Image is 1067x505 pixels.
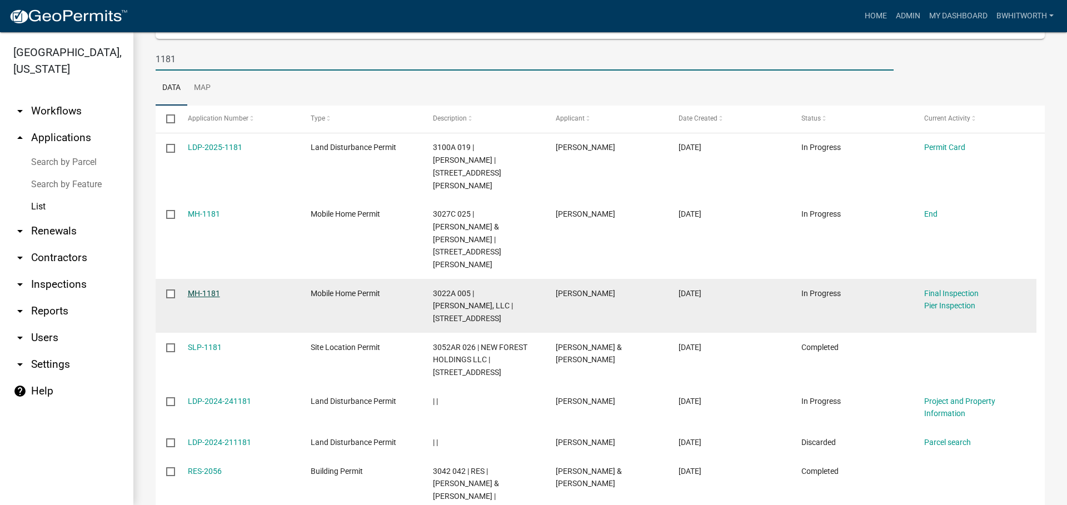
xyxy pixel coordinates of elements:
span: Building Permit [311,467,363,476]
a: Final Inspection [924,289,979,298]
datatable-header-cell: Applicant [545,106,668,132]
datatable-header-cell: Current Activity [914,106,1036,132]
a: LDP-2025-1181 [188,143,242,152]
span: 12/15/2023 [679,467,701,476]
a: LDP-2024-211181 [188,438,251,447]
datatable-header-cell: Status [791,106,914,132]
span: Date Created [679,114,717,122]
span: | | [433,438,438,447]
span: Status [801,114,821,122]
span: In Progress [801,397,841,406]
a: MH-1181 [188,289,220,298]
a: MH-1181 [188,209,220,218]
i: arrow_drop_up [13,131,27,144]
i: arrow_drop_down [13,304,27,318]
span: Site Location Permit [311,343,380,352]
span: 3027C 025 | LUCAS & MEGAN HALL | 348 RUBY RIDGE DR [433,209,501,269]
span: Completed [801,467,839,476]
a: My Dashboard [925,6,992,27]
a: BWhitworth [992,6,1058,27]
span: Evan Davenport [556,143,615,152]
span: Vikki Chadwick [556,438,615,447]
datatable-header-cell: Date Created [668,106,791,132]
a: Map [187,71,217,106]
span: Completed [801,343,839,352]
span: LUCAS HALL [556,209,615,218]
datatable-header-cell: Application Number [177,106,300,132]
i: arrow_drop_down [13,251,27,264]
datatable-header-cell: Description [422,106,545,132]
i: arrow_drop_down [13,331,27,344]
i: arrow_drop_down [13,278,27,291]
datatable-header-cell: Select [156,106,177,132]
span: Land Disturbance Permit [311,143,396,152]
span: 3052AR 026 | NEW FOREST HOLDINGS LLC | 129 MONTICELLO DR [433,343,527,377]
span: Type [311,114,325,122]
i: arrow_drop_down [13,224,27,238]
span: | | [433,397,438,406]
span: 3022A 005 | J.N. RENTALS, LLC | 140 JETTY DR [433,289,513,323]
span: Description [433,114,467,122]
span: In Progress [801,143,841,152]
datatable-header-cell: Type [300,106,422,132]
a: RES-2056 [188,467,222,476]
span: Discarded [801,438,836,447]
span: JODY & KRYSTAL PHILLIPS [556,467,622,488]
span: 02/26/2025 [679,209,701,218]
a: End [924,209,938,218]
span: DAVID CLARY [556,289,615,298]
i: help [13,384,27,398]
span: 03/12/2025 [679,143,701,152]
span: 04/04/2024 [679,397,701,406]
a: Pier Inspection [924,301,975,310]
span: RALPH DANIELS [556,397,615,406]
a: Project and Property Information [924,397,995,418]
i: arrow_drop_down [13,104,27,118]
span: 3100A 019 | TIMOTHY P CARVER | 800 TYLER DR [433,143,501,189]
a: Parcel search [924,438,971,447]
span: Land Disturbance Permit [311,397,396,406]
span: Current Activity [924,114,970,122]
span: 02/14/2025 [679,289,701,298]
span: Mobile Home Permit [311,209,380,218]
span: Applicant [556,114,585,122]
span: ANDREW & TRACY COLES [556,343,622,364]
a: SLP-1181 [188,343,222,352]
span: In Progress [801,209,841,218]
span: In Progress [801,289,841,298]
a: LDP-2024-241181 [188,397,251,406]
span: Land Disturbance Permit [311,438,396,447]
span: 11/22/2024 [679,343,701,352]
input: Search for applications [156,48,894,71]
i: arrow_drop_down [13,358,27,371]
a: Admin [891,6,925,27]
a: Home [860,6,891,27]
span: Application Number [188,114,248,122]
a: Data [156,71,187,106]
span: 01/12/2024 [679,438,701,447]
span: Mobile Home Permit [311,289,380,298]
a: Permit Card [924,143,965,152]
